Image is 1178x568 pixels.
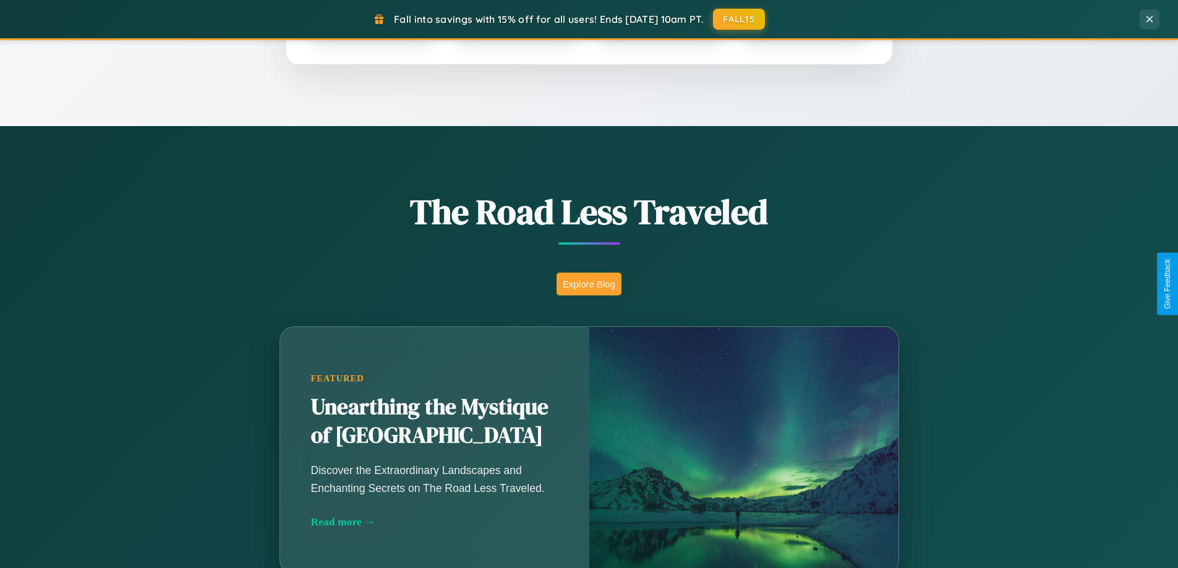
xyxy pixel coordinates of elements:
p: Discover the Extraordinary Landscapes and Enchanting Secrets on The Road Less Traveled. [311,462,558,496]
h1: The Road Less Traveled [218,188,960,235]
button: FALL15 [713,9,765,30]
div: Give Feedback [1163,259,1172,309]
span: Fall into savings with 15% off for all users! Ends [DATE] 10am PT. [394,13,704,25]
button: Explore Blog [557,273,621,295]
div: Read more → [311,515,558,528]
div: Featured [311,373,558,384]
h2: Unearthing the Mystique of [GEOGRAPHIC_DATA] [311,393,558,450]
